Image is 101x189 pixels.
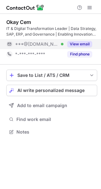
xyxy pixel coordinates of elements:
button: AI write personalized message [6,85,97,96]
span: Notes [16,129,95,135]
div: Okay Cem [6,19,31,25]
span: Add to email campaign [17,103,67,108]
span: ***@[DOMAIN_NAME] [15,41,59,47]
img: ContactOut v5.3.10 [6,4,44,11]
span: AI write personalized message [17,88,85,93]
button: Find work email [6,115,97,124]
div: Save to List / ATS / CRM [17,73,86,78]
button: Add to email campaign [6,100,97,111]
button: Reveal Button [67,51,92,57]
div: IT & Digital Transformation Leader | Data Strategy, SAP, ERP, and Governance | Enabling Innovatio... [6,26,97,37]
button: save-profile-one-click [6,70,97,81]
span: Find work email [16,117,95,122]
button: Reveal Button [67,41,92,47]
button: Notes [6,128,97,136]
